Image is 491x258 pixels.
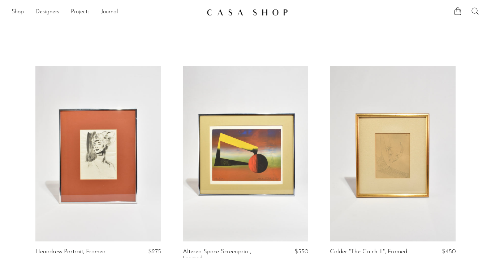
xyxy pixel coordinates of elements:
[442,249,456,255] span: $450
[330,249,407,255] a: Calder "The Catch II", Framed
[101,8,118,17] a: Journal
[71,8,90,17] a: Projects
[35,8,59,17] a: Designers
[294,249,308,255] span: $550
[12,6,201,18] ul: NEW HEADER MENU
[148,249,161,255] span: $275
[35,249,105,255] a: Headdress Portrait, Framed
[12,6,201,18] nav: Desktop navigation
[12,8,24,17] a: Shop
